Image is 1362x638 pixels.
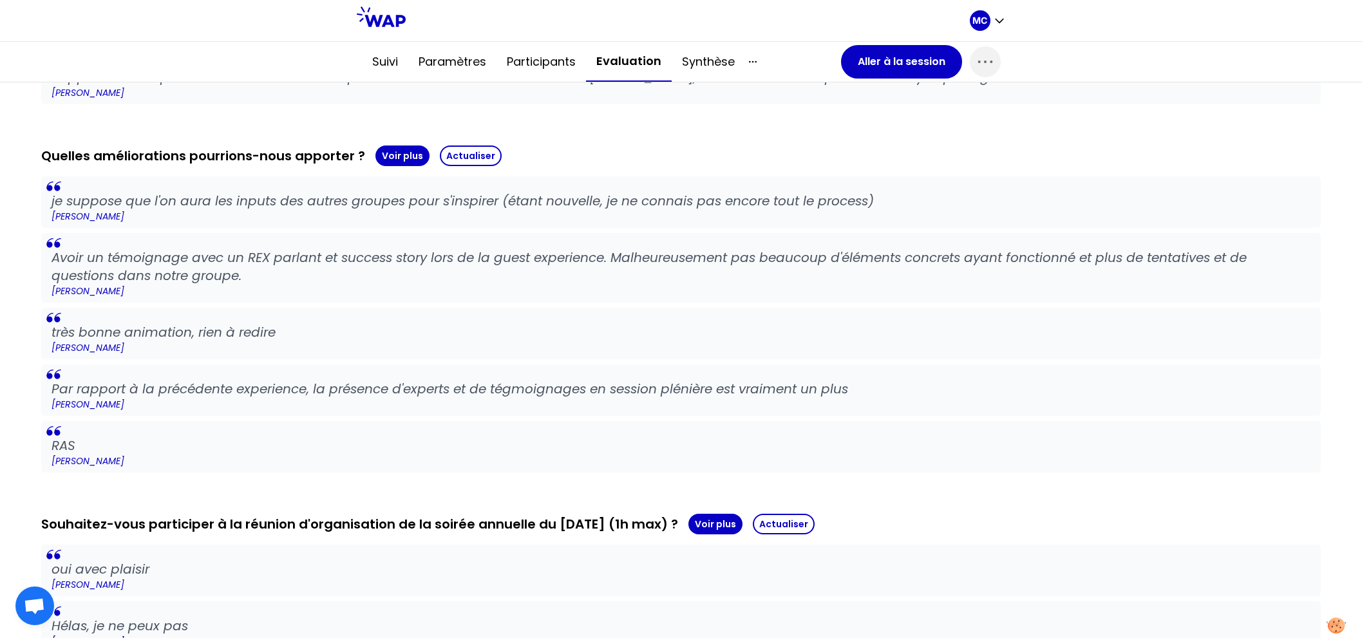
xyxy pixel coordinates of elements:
[375,145,430,166] button: Voir plus
[52,436,1310,455] p: RAS
[362,42,408,81] button: Suivi
[841,45,962,79] button: Aller à la session
[970,10,1006,31] button: MC
[497,42,586,81] button: Participants
[52,380,1310,398] p: Par rapport à la précédente experience, la présence d'experts et de tégmoignages en session pléni...
[52,192,1310,210] p: je suppose que l'on aura les inputs des autres groupes pour s'inspirer (étant nouvelle, je ne con...
[972,14,987,27] p: MC
[41,514,1321,534] div: Souhaitez-vous participer à la réunion d'organisation de la soirée annuelle du [DATE] (1h max) ?
[688,514,742,534] button: Voir plus
[52,86,1310,99] p: [PERSON_NAME]
[52,398,1310,411] p: [PERSON_NAME]
[52,285,1310,297] p: [PERSON_NAME]
[408,42,497,81] button: Paramètres
[15,586,54,625] div: Ouvrir le chat
[52,249,1310,285] p: Avoir un témoignage avec un REX parlant et success story lors de la guest experience. Malheureuse...
[52,341,1310,354] p: [PERSON_NAME]
[52,617,1310,635] p: Hélas, je ne peux pas
[586,42,672,82] button: Evaluation
[52,455,1310,467] p: [PERSON_NAME]
[52,578,1310,591] p: [PERSON_NAME]
[41,145,1321,166] div: Quelles améliorations pourrions-nous apporter ?
[52,323,1310,341] p: très bonne animation, rien à redire
[52,210,1310,223] p: [PERSON_NAME]
[672,42,745,81] button: Synthèse
[52,560,1310,578] p: oui avec plaisir
[753,514,815,534] button: Actualiser
[440,145,502,166] button: Actualiser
